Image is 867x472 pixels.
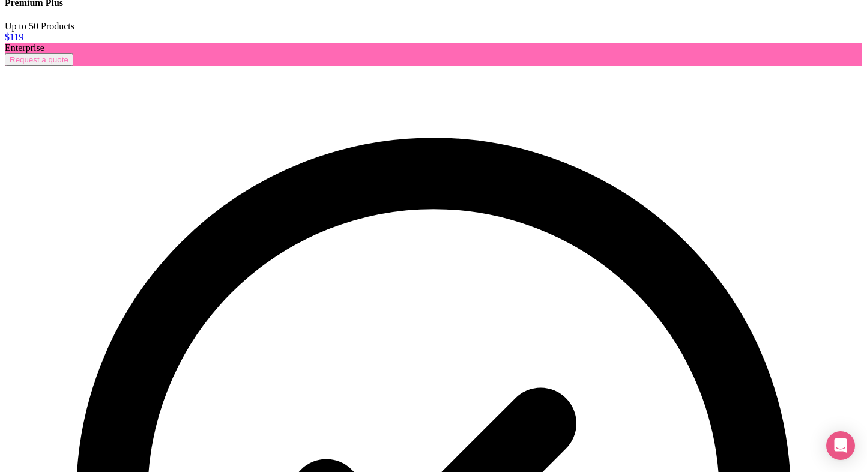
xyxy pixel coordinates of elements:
[10,55,68,64] span: Request a quote
[5,32,23,42] a: $119
[5,43,862,53] div: Enterprise
[5,21,862,32] div: Up to 50 Products
[5,53,73,66] button: Request a quote
[826,431,855,460] div: Open Intercom Messenger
